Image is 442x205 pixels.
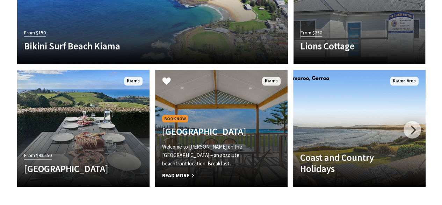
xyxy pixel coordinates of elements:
[293,70,426,187] a: Another Image Used Coast and Country Holidays Kiama Area
[162,115,188,122] span: Book Now
[124,77,143,86] span: Kiama
[162,143,261,168] p: Welcome to [PERSON_NAME] on the [GEOGRAPHIC_DATA] – an absolute beachfront location. Breakfast…
[162,126,261,137] h4: [GEOGRAPHIC_DATA]
[155,70,288,187] a: Book Now [GEOGRAPHIC_DATA] Welcome to [PERSON_NAME] on the [GEOGRAPHIC_DATA] – an absolute beachf...
[155,70,178,94] button: Click to Favourite Kendalls Beach Holiday Park
[24,29,46,37] span: From $150
[162,171,261,180] span: Read More
[24,40,240,52] h4: Bikini Surf Beach Kiama
[390,77,419,86] span: Kiama Area
[300,152,399,175] h4: Coast and Country Holidays
[300,40,398,52] h4: Lions Cottage
[24,163,123,174] h4: [GEOGRAPHIC_DATA]
[17,70,150,187] a: From $935.50 [GEOGRAPHIC_DATA] Kiama
[262,77,281,86] span: Kiama
[300,29,322,37] span: From $250
[24,151,52,159] span: From $935.50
